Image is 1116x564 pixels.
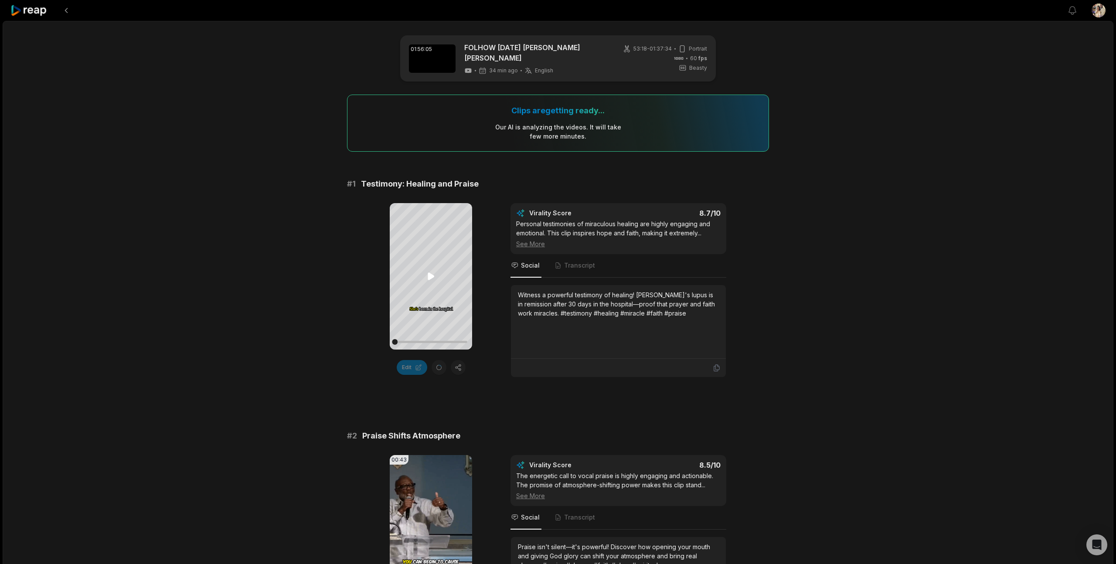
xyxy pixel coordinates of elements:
div: Witness a powerful testimony of healing! [PERSON_NAME]'s lupus is in remission after 30 days in t... [518,290,719,318]
div: Clips are getting ready... [511,105,605,116]
span: Social [521,513,540,522]
div: 8.7 /10 [627,209,721,217]
div: Virality Score [529,461,623,469]
span: Transcript [564,513,595,522]
div: The energetic call to vocal praise is highly engaging and actionable. The promise of atmosphere-s... [516,471,721,500]
div: Our AI is analyzing the video s . It will take few more minutes. [495,122,622,141]
nav: Tabs [510,506,726,530]
div: Open Intercom Messenger [1086,534,1107,555]
span: 34 min ago [489,67,518,74]
button: Edit [397,360,427,375]
span: 53:18 - 01:37:34 [633,45,672,53]
span: 60 [690,54,707,62]
span: # 1 [347,178,356,190]
span: fps [698,55,707,61]
span: English [535,67,553,74]
nav: Tabs [510,254,726,278]
span: Praise Shifts Atmosphere [362,430,460,442]
span: Transcript [564,261,595,270]
div: See More [516,239,721,248]
span: # 2 [347,430,357,442]
span: Testimony: Healing and Praise [361,178,479,190]
span: Portrait [689,45,707,53]
div: Personal testimonies of miraculous healing are highly engaging and emotional. This clip inspires ... [516,219,721,248]
a: FOLHOW [DATE] [PERSON_NAME] [PERSON_NAME] [464,42,612,63]
div: 8.5 /10 [627,461,721,469]
span: Social [521,261,540,270]
div: See More [516,491,721,500]
div: Virality Score [529,209,623,217]
span: Beasty [689,64,707,72]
